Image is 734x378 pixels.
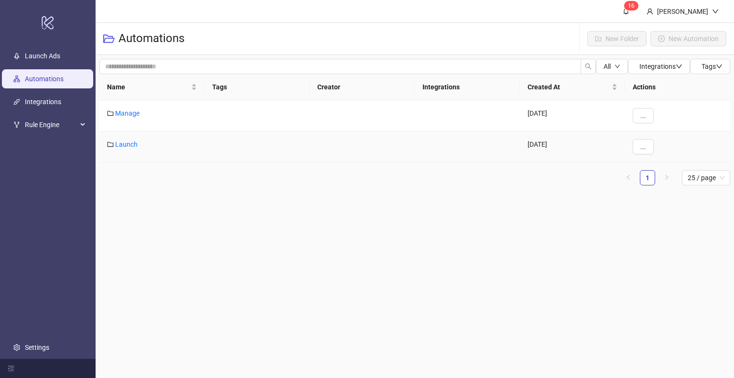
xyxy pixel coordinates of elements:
span: down [676,63,682,70]
button: ... [633,139,654,154]
span: 6 [631,2,635,9]
li: Previous Page [621,170,636,185]
button: New Folder [587,31,647,46]
span: left [626,174,631,180]
th: Actions [625,74,730,100]
span: menu-fold [8,365,14,372]
span: right [664,174,669,180]
div: [DATE] [520,100,625,131]
a: Integrations [25,98,61,106]
span: down [716,63,723,70]
span: 1 [628,2,631,9]
span: user [647,8,653,15]
a: Launch [115,140,138,148]
span: folder [107,141,114,148]
button: New Automation [650,31,726,46]
li: 1 [640,170,655,185]
a: Settings [25,344,49,351]
button: Alldown [596,59,628,74]
span: Tags [702,63,723,70]
span: All [604,63,611,70]
button: right [659,170,674,185]
a: Manage [115,109,140,117]
th: Name [99,74,205,100]
span: search [585,63,592,70]
a: Launch Ads [25,52,60,60]
span: bell [623,8,629,14]
th: Creator [310,74,415,100]
span: ... [640,112,646,119]
span: folder [107,110,114,117]
div: [PERSON_NAME] [653,6,712,17]
sup: 16 [624,1,638,11]
button: Tagsdown [690,59,730,74]
span: Integrations [639,63,682,70]
th: Created At [520,74,625,100]
a: 1 [640,171,655,185]
th: Tags [205,74,310,100]
span: Created At [528,82,610,92]
span: fork [13,121,20,128]
span: Name [107,82,189,92]
button: ... [633,108,654,123]
span: down [615,64,620,69]
span: ... [640,143,646,151]
h3: Automations [119,31,184,46]
span: folder-open [103,33,115,44]
span: 25 / page [688,171,724,185]
div: Page Size [682,170,730,185]
li: Next Page [659,170,674,185]
button: left [621,170,636,185]
span: Rule Engine [25,115,77,134]
a: Automations [25,75,64,83]
span: down [712,8,719,15]
button: Integrationsdown [628,59,690,74]
div: [DATE] [520,131,625,162]
th: Integrations [415,74,520,100]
